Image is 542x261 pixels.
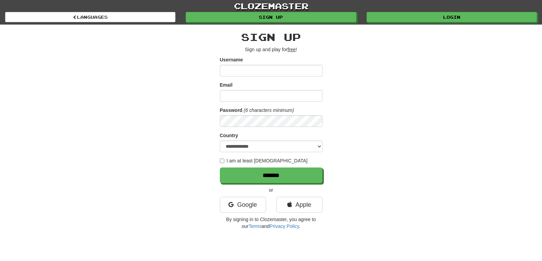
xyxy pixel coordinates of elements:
[220,82,233,88] label: Email
[220,31,322,43] h2: Sign up
[220,187,322,193] p: or
[220,132,238,139] label: Country
[5,12,175,22] a: Languages
[220,159,224,163] input: I am at least [DEMOGRAPHIC_DATA]
[276,197,322,213] a: Apple
[220,216,322,230] p: By signing in to Clozemaster, you agree to our and .
[367,12,537,22] a: Login
[220,56,243,63] label: Username
[220,46,322,53] p: Sign up and play for !
[220,157,308,164] label: I am at least [DEMOGRAPHIC_DATA]
[244,107,294,113] em: (6 characters minimum)
[269,223,299,229] a: Privacy Policy
[186,12,356,22] a: Sign up
[249,223,262,229] a: Terms
[220,197,266,213] a: Google
[220,107,242,114] label: Password
[288,47,296,52] u: free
